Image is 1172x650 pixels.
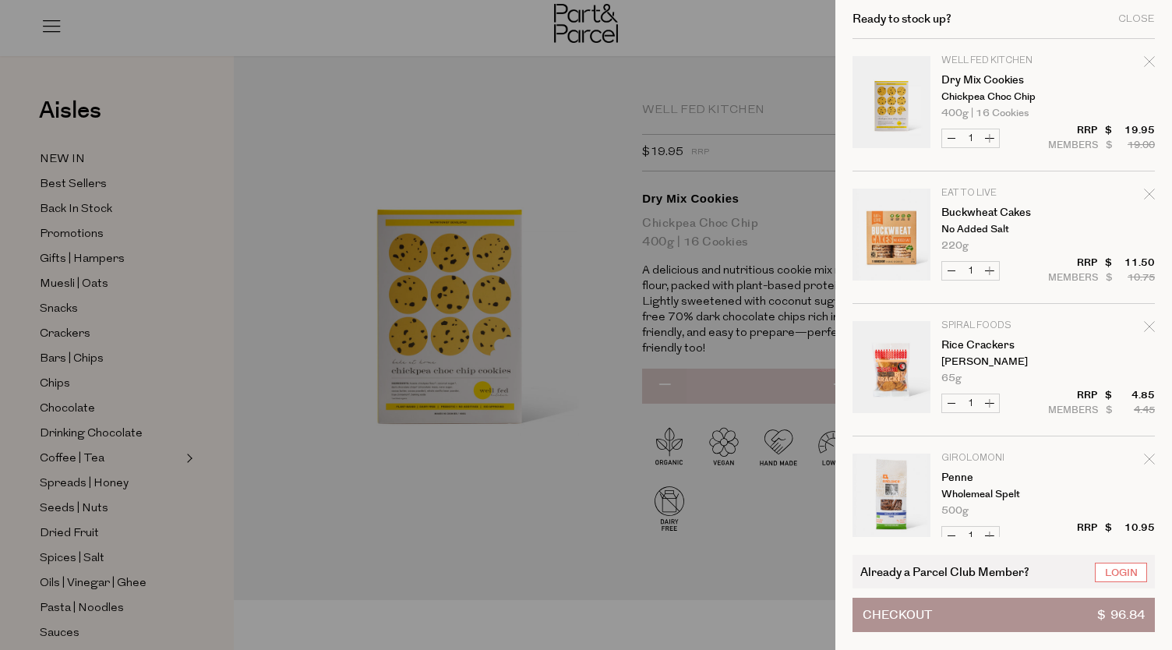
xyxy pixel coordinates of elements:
span: 400g | 16 Cookies [941,108,1029,118]
input: QTY Buckwheat Cakes [961,262,980,280]
p: [PERSON_NAME] [941,357,1062,367]
span: Checkout [863,599,932,631]
p: Girolomoni [941,454,1062,463]
p: Chickpea Choc Chip [941,92,1062,102]
a: Rice Crackers [941,340,1062,351]
a: Login [1095,563,1147,582]
div: Remove Penne [1144,451,1155,472]
button: Checkout$ 96.84 [853,598,1155,632]
p: Wholemeal Spelt [941,489,1062,500]
p: Eat To Live [941,189,1062,198]
div: Remove Rice Crackers [1144,319,1155,340]
p: Spiral Foods [941,321,1062,330]
a: Buckwheat Cakes [941,207,1062,218]
div: Close [1118,14,1155,24]
a: Penne [941,472,1062,483]
div: Remove Dry Mix Cookies [1144,54,1155,75]
span: 500g [941,506,969,516]
a: Dry Mix Cookies [941,75,1062,86]
span: 220g [941,241,969,251]
span: 65g [941,373,962,383]
input: QTY Penne [961,527,980,545]
h2: Ready to stock up? [853,13,951,25]
span: $ 96.84 [1097,599,1145,631]
div: Remove Buckwheat Cakes [1144,186,1155,207]
input: QTY Rice Crackers [961,394,980,412]
p: No Added Salt [941,224,1062,235]
p: Well Fed Kitchen [941,56,1062,65]
span: Already a Parcel Club Member? [860,563,1029,581]
input: QTY Dry Mix Cookies [961,129,980,147]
